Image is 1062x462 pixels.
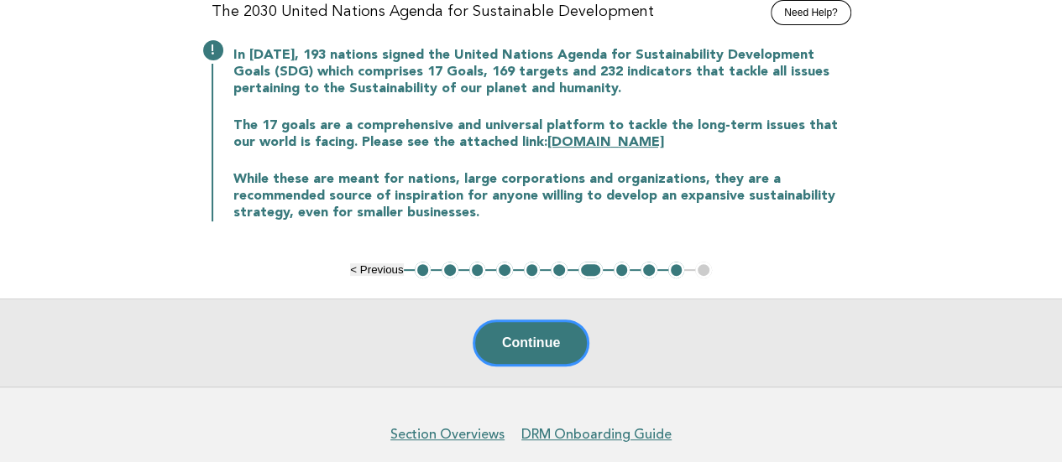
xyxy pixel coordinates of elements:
[233,117,851,151] p: The 17 goals are a comprehensive and universal platform to tackle the long-term issues that our w...
[578,262,603,278] button: 7
[547,136,664,149] a: [DOMAIN_NAME]
[233,171,851,221] p: While these are meant for nations, large corporations and organizations, they are a recommended s...
[415,262,432,278] button: 1
[524,262,541,278] button: 5
[551,262,568,278] button: 6
[390,426,505,443] a: Section Overviews
[496,262,513,278] button: 4
[668,262,685,278] button: 10
[473,319,589,366] button: Continue
[233,47,851,97] p: In [DATE], 193 nations signed the United Nations Agenda for Sustainability Development Goals (SDG...
[350,263,403,276] button: < Previous
[521,426,672,443] a: DRM Onboarding Guide
[442,262,458,278] button: 2
[641,262,657,278] button: 9
[469,262,486,278] button: 3
[614,262,630,278] button: 8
